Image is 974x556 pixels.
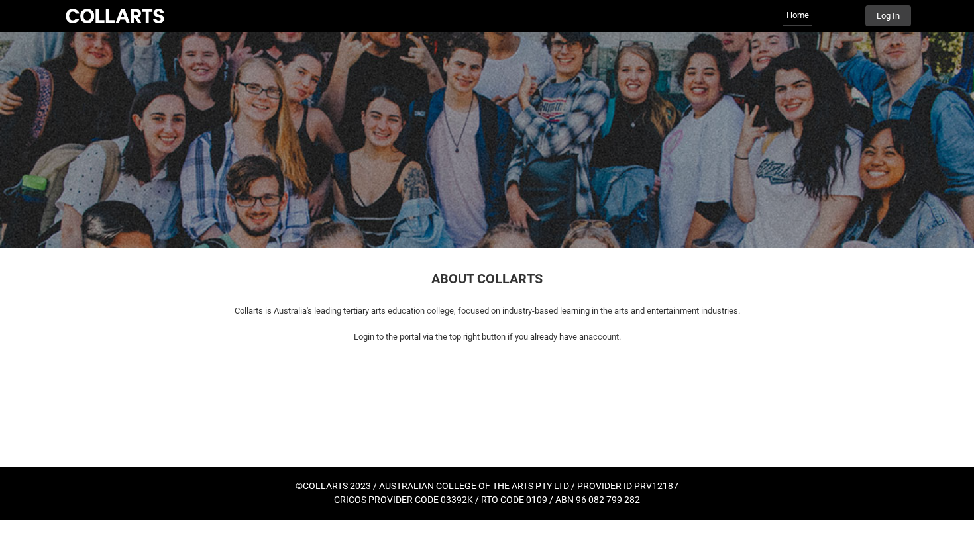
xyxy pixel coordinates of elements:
[431,271,543,287] span: ABOUT COLLARTS
[71,330,903,344] p: Login to the portal via the top right button if you already have an
[783,5,812,26] a: Home
[865,5,911,26] button: Log In
[588,332,621,342] span: account.
[71,304,903,318] p: Collarts is Australia's leading tertiary arts education college, focused on industry-based learni...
